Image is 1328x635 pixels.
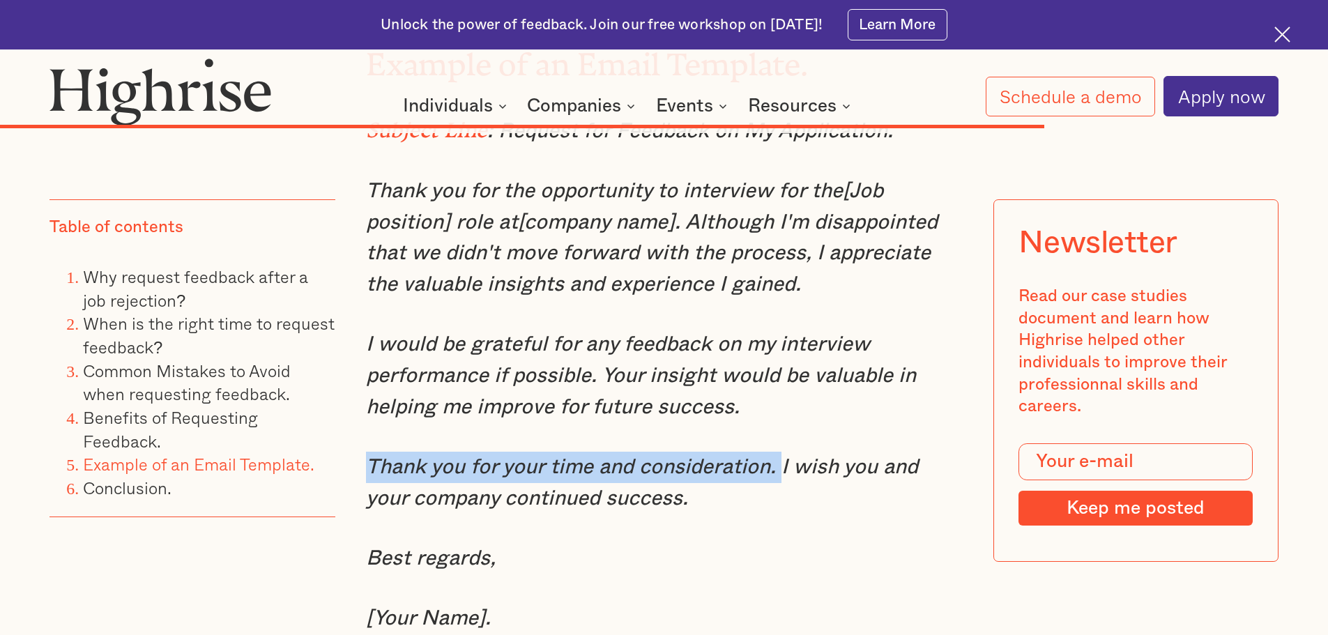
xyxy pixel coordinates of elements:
a: Learn More [848,9,947,40]
input: Your e-mail [1018,443,1253,481]
img: Cross icon [1274,26,1290,43]
div: Resources [748,98,837,114]
form: Modal Form [1018,443,1253,526]
div: Table of contents [49,217,183,239]
div: Individuals [403,98,493,114]
a: Conclusion. [83,475,171,500]
div: Individuals [403,98,511,114]
img: Highrise logo [49,58,271,125]
div: Read our case studies document and learn how Highrise helped other individuals to improve their p... [1018,286,1253,418]
em: I would be grateful for any feedback on my interview performance if possible. Your insight would ... [366,334,916,417]
em: Best regards, [366,548,496,569]
div: Companies [527,98,639,114]
em: [Your Name]. [366,608,491,629]
em: Thank you for your time and consideration. I wish you and your company continued success. [366,457,918,509]
a: Apply now [1163,76,1279,116]
div: Resources [748,98,855,114]
input: Keep me posted [1018,491,1253,526]
div: Unlock the power of feedback. Join our free workshop on [DATE]! [381,15,823,35]
a: When is the right time to request feedback? [83,310,335,360]
a: Why request feedback after a job rejection? [83,263,308,313]
em: Thank you for the opportunity to interview for the[Job position] role at[company name]. Although ... [366,181,938,295]
a: Common Mistakes to Avoid when requesting feedback. [83,358,291,407]
div: Events [656,98,713,114]
a: Schedule a demo [986,77,1156,116]
a: Benefits of Requesting Feedback. [83,404,258,454]
em: : Request for Feedback on My Application. [487,121,893,141]
div: Companies [527,98,621,114]
div: Events [656,98,731,114]
a: Example of an Email Template. [83,451,314,477]
div: Newsletter [1018,224,1177,261]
